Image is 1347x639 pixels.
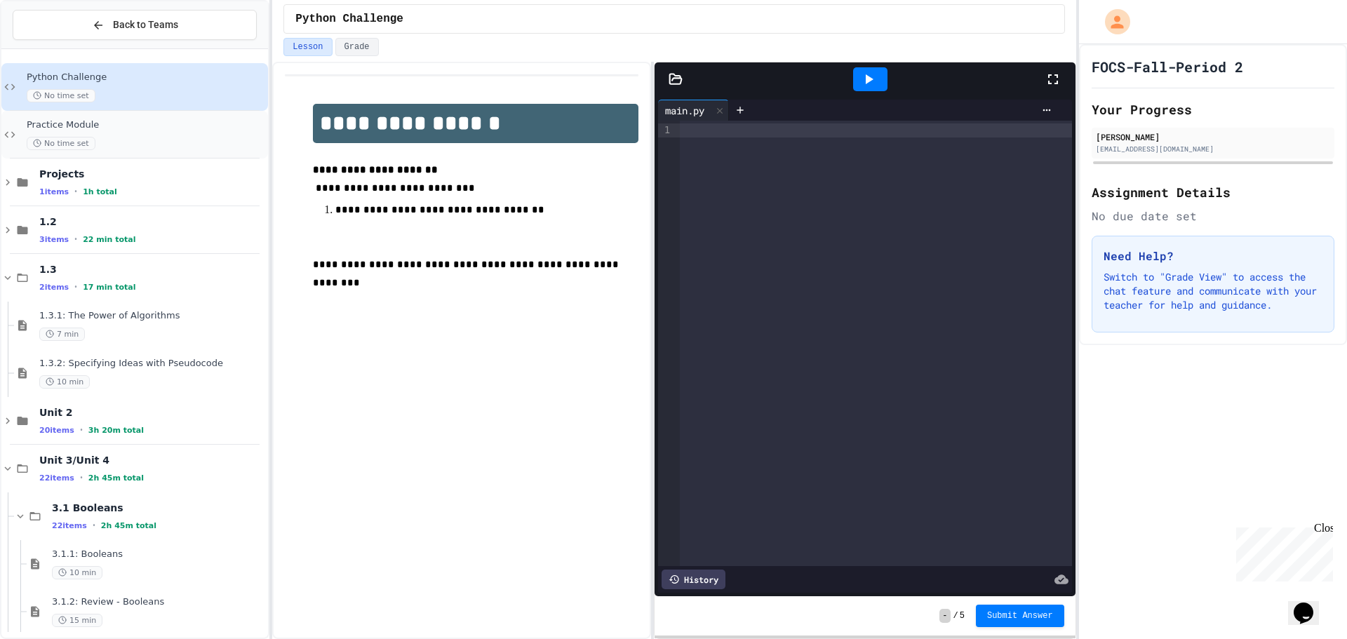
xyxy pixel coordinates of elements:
span: 3.1 Booleans [52,502,265,514]
div: 1 [658,123,672,137]
iframe: chat widget [1288,583,1333,625]
span: • [74,234,77,245]
span: • [74,281,77,292]
iframe: chat widget [1231,522,1333,581]
span: 1h total [83,187,117,196]
h2: Your Progress [1092,100,1334,119]
span: 20 items [39,426,74,435]
button: Grade [335,38,379,56]
span: 3h 20m total [88,426,144,435]
div: History [662,570,725,589]
span: 22 items [39,473,74,483]
span: Python Challenge [27,72,265,83]
span: - [939,609,950,623]
span: 10 min [39,375,90,389]
span: No time set [27,89,95,102]
span: 1.3.2: Specifying Ideas with Pseudocode [39,358,265,370]
span: 3.1.2: Review - Booleans [52,596,265,608]
span: Unit 2 [39,406,265,419]
div: [PERSON_NAME] [1096,130,1330,143]
button: Back to Teams [13,10,257,40]
span: 1 items [39,187,69,196]
span: 2h 45m total [101,521,156,530]
span: 15 min [52,614,102,627]
div: main.py [658,103,711,118]
span: Submit Answer [987,610,1053,621]
h3: Need Help? [1104,248,1322,264]
span: 3 items [39,235,69,244]
span: Back to Teams [113,18,178,32]
div: main.py [658,100,729,121]
span: • [80,424,83,436]
span: • [93,520,95,531]
p: Switch to "Grade View" to access the chat feature and communicate with your teacher for help and ... [1104,270,1322,312]
span: / [953,610,958,621]
button: Submit Answer [976,605,1064,627]
span: 5 [960,610,965,621]
span: 22 items [52,521,87,530]
span: • [74,186,77,197]
div: No due date set [1092,208,1334,224]
span: No time set [27,137,95,150]
span: 1.3.1: The Power of Algorithms [39,310,265,322]
span: Practice Module [27,119,265,131]
span: 1.2 [39,215,265,228]
span: 3.1.1: Booleans [52,549,265,560]
span: 2h 45m total [88,473,144,483]
span: 2 items [39,283,69,292]
h2: Assignment Details [1092,182,1334,202]
span: Python Challenge [295,11,403,27]
div: My Account [1090,6,1134,38]
span: 17 min total [83,283,135,292]
div: Chat with us now!Close [6,6,97,89]
span: 1.3 [39,263,265,276]
span: • [80,472,83,483]
button: Lesson [283,38,332,56]
span: 10 min [52,566,102,579]
span: 7 min [39,328,85,341]
span: Projects [39,168,265,180]
div: [EMAIL_ADDRESS][DOMAIN_NAME] [1096,144,1330,154]
span: 22 min total [83,235,135,244]
h1: FOCS-Fall-Period 2 [1092,57,1243,76]
span: Unit 3/Unit 4 [39,454,265,466]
